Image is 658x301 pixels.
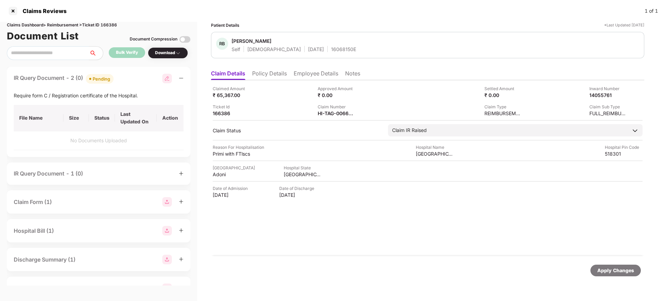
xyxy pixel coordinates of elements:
div: REIMBURSEMENT [484,110,522,117]
li: Claim Details [211,70,245,80]
th: Last Updated On [115,105,157,131]
span: plus [179,228,184,233]
div: Settled Amount [484,85,522,92]
div: Adoni [213,171,250,178]
div: Ticket Id [213,104,250,110]
div: Pharmacy Bill (1) [14,284,58,293]
span: plus [179,257,184,262]
div: Reason For Hospitalisation [213,144,264,150]
button: search [89,46,103,60]
div: Pending [93,75,110,82]
div: 518301 [605,150,643,157]
div: Apply Changes [597,267,634,274]
div: Claim Type [484,104,522,110]
div: ₹ 0.00 [318,92,355,98]
div: ₹ 0.00 [484,92,522,98]
li: Policy Details [252,70,287,80]
div: Claim Number [318,104,355,110]
span: plus [179,199,184,204]
div: Claim Sub Type [589,104,627,110]
div: Require form C / Registration certificate of the Hospital. [14,92,184,99]
div: Date of Admission [213,185,250,192]
th: Size [63,105,89,131]
th: File Name [14,105,63,131]
div: RB [216,38,228,50]
div: Patient Details [211,22,239,28]
div: IR Query Document - 2 (0) [14,74,114,84]
li: Notes [345,70,360,80]
div: Hospital Pin Code [605,144,643,150]
span: search [89,50,103,56]
div: Claims Dashboard > Reimbursement > Ticket ID 166386 [7,22,190,28]
div: [PERSON_NAME] [232,38,271,44]
span: plus [179,286,184,290]
div: Claim Form (1) [14,198,52,206]
div: HI-TAG-006624568(0) [318,110,355,117]
div: 1 of 1 [645,7,658,15]
div: [GEOGRAPHIC_DATA] [284,171,321,178]
div: IR Query Document - 1 (0) [14,169,83,178]
div: FULL_REIMBURSEMENT [589,110,627,117]
div: [GEOGRAPHIC_DATA] [416,150,454,157]
img: svg+xml;base64,PHN2ZyBpZD0iVG9nZ2xlLTMyeDMyIiB4bWxucz0iaHR0cDovL3d3dy53My5vcmcvMjAwMC9zdmciIHdpZH... [179,34,190,45]
div: Hospital State [284,165,321,171]
img: svg+xml;base64,PHN2ZyBpZD0iR3JvdXBfMjg4MTMiIGRhdGEtbmFtZT0iR3JvdXAgMjg4MTMiIHhtbG5zPSJodHRwOi8vd3... [162,284,172,293]
img: svg+xml;base64,PHN2ZyBpZD0iR3JvdXBfMjg4MTMiIGRhdGEtbmFtZT0iR3JvdXAgMjg4MTMiIHhtbG5zPSJodHRwOi8vd3... [162,255,172,264]
th: Status [89,105,115,131]
h1: Document List [7,28,79,44]
img: svg+xml;base64,PHN2ZyB3aWR0aD0iMjgiIGhlaWdodD0iMjgiIHZpZXdCb3g9IjAgMCAyOCAyOCIgZmlsbD0ibm9uZSIgeG... [162,74,172,83]
div: Download [155,50,181,56]
div: ₹ 65,367.00 [213,92,250,98]
div: Hospital Bill (1) [14,227,54,235]
span: plus [179,171,184,176]
td: No Documents Uploaded [14,131,184,150]
div: Primi with FTlscs [213,150,250,157]
div: Discharge Summary (1) [14,255,75,264]
div: [DATE] [279,192,317,198]
img: svg+xml;base64,PHN2ZyBpZD0iR3JvdXBfMjg4MTMiIGRhdGEtbmFtZT0iR3JvdXAgMjg4MTMiIHhtbG5zPSJodHRwOi8vd3... [162,197,172,207]
th: Action [157,105,184,131]
li: Employee Details [294,70,338,80]
div: [GEOGRAPHIC_DATA] [213,165,255,171]
span: minus [179,76,184,81]
div: Claimed Amount [213,85,250,92]
div: Bulk Verify [116,49,138,56]
div: [DATE] [308,46,324,52]
img: svg+xml;base64,PHN2ZyBpZD0iRHJvcGRvd24tMzJ4MzIiIHhtbG5zPSJodHRwOi8vd3d3LnczLm9yZy8yMDAwL3N2ZyIgd2... [175,50,181,56]
img: svg+xml;base64,PHN2ZyBpZD0iR3JvdXBfMjg4MTMiIGRhdGEtbmFtZT0iR3JvdXAgMjg4MTMiIHhtbG5zPSJodHRwOi8vd3... [162,226,172,236]
div: Hospital Name [416,144,454,150]
div: 16068150E [331,46,356,52]
div: Claim Status [213,127,381,134]
div: Claim IR Raised [392,127,427,134]
div: Claims Reviews [19,8,67,14]
div: Inward Number [589,85,627,92]
div: Date of Discharge [279,185,317,192]
div: Approved Amount [318,85,355,92]
div: 14055761 [589,92,627,98]
div: Self [232,46,240,52]
div: [DEMOGRAPHIC_DATA] [247,46,301,52]
div: [DATE] [213,192,250,198]
div: Document Compression [130,36,177,43]
div: 166386 [213,110,250,117]
img: downArrowIcon [632,127,638,134]
div: *Last Updated [DATE] [604,22,644,28]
